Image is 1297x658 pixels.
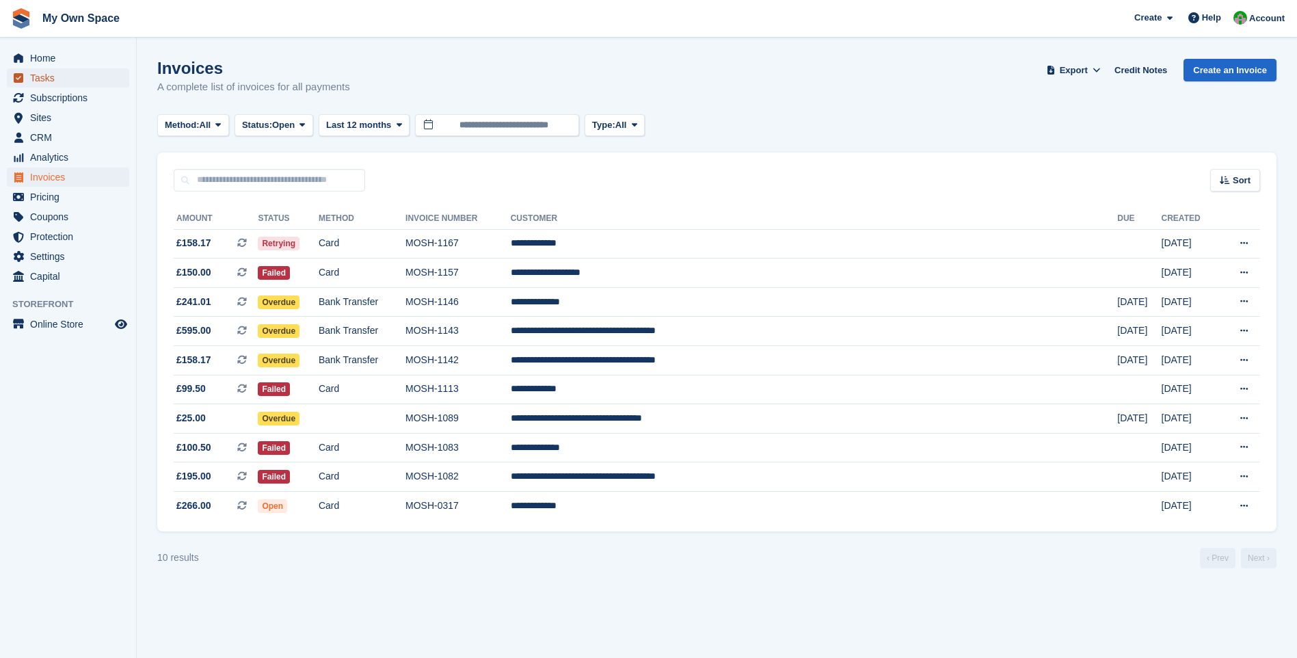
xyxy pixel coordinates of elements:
a: menu [7,227,129,246]
span: Help [1202,11,1221,25]
img: stora-icon-8386f47178a22dfd0bd8f6a31ec36ba5ce8667c1dd55bd0f319d3a0aa187defe.svg [11,8,31,29]
span: Storefront [12,298,136,311]
a: menu [7,207,129,226]
a: menu [7,148,129,167]
p: A complete list of invoices for all payments [157,79,350,95]
span: £266.00 [176,499,211,513]
a: menu [7,128,129,147]
a: menu [7,49,129,68]
td: Card [319,259,405,288]
td: MOSH-1142 [405,346,511,376]
button: Method: All [157,114,229,137]
span: Coupons [30,207,112,226]
td: [DATE] [1117,317,1161,346]
h1: Invoices [157,59,350,77]
td: Card [319,462,405,492]
td: MOSH-1113 [405,375,511,404]
td: MOSH-1089 [405,404,511,434]
span: £241.01 [176,295,211,309]
span: Overdue [258,295,299,309]
span: £100.50 [176,440,211,455]
span: £25.00 [176,411,206,425]
div: 10 results [157,551,199,565]
td: [DATE] [1162,229,1218,259]
button: Status: Open [235,114,313,137]
td: Card [319,375,405,404]
span: CRM [30,128,112,147]
td: [DATE] [1162,287,1218,317]
td: Bank Transfer [319,317,405,346]
span: £158.17 [176,353,211,367]
a: Previous [1200,548,1235,568]
span: Sort [1233,174,1251,187]
td: MOSH-0317 [405,492,511,521]
span: Online Store [30,315,112,334]
a: Next [1241,548,1276,568]
td: MOSH-1167 [405,229,511,259]
span: Overdue [258,354,299,367]
a: menu [7,68,129,88]
td: MOSH-1146 [405,287,511,317]
a: Preview store [113,316,129,332]
th: Method [319,208,405,230]
th: Status [258,208,319,230]
td: Card [319,492,405,521]
span: Create [1134,11,1162,25]
span: Overdue [258,412,299,425]
span: Sites [30,108,112,127]
td: [DATE] [1162,375,1218,404]
td: [DATE] [1117,404,1161,434]
td: [DATE] [1162,404,1218,434]
span: £99.50 [176,382,206,396]
span: Invoices [30,168,112,187]
span: Retrying [258,237,299,250]
span: £195.00 [176,469,211,484]
a: menu [7,108,129,127]
td: MOSH-1082 [405,462,511,492]
button: Export [1043,59,1104,81]
img: Paula Harris [1233,11,1247,25]
td: MOSH-1143 [405,317,511,346]
td: [DATE] [1117,346,1161,376]
th: Amount [174,208,258,230]
span: Export [1060,64,1088,77]
td: Card [319,433,405,462]
span: Tasks [30,68,112,88]
span: £158.17 [176,236,211,250]
span: Pricing [30,187,112,207]
td: Bank Transfer [319,346,405,376]
a: My Own Space [37,7,125,29]
span: Type: [592,118,615,132]
span: Protection [30,227,112,246]
span: Failed [258,441,290,455]
span: Method: [165,118,200,132]
span: Account [1249,12,1285,25]
button: Last 12 months [319,114,410,137]
span: Status: [242,118,272,132]
span: Failed [258,382,290,396]
td: [DATE] [1162,433,1218,462]
span: £150.00 [176,265,211,280]
th: Customer [511,208,1118,230]
span: Capital [30,267,112,286]
th: Invoice Number [405,208,511,230]
a: menu [7,267,129,286]
td: MOSH-1083 [405,433,511,462]
span: Subscriptions [30,88,112,107]
td: [DATE] [1162,259,1218,288]
td: Card [319,229,405,259]
th: Due [1117,208,1161,230]
td: [DATE] [1162,492,1218,521]
span: Settings [30,247,112,266]
a: menu [7,315,129,334]
a: menu [7,88,129,107]
a: menu [7,247,129,266]
nav: Page [1197,548,1279,568]
span: Failed [258,470,290,484]
span: All [615,118,627,132]
a: menu [7,187,129,207]
span: Overdue [258,324,299,338]
a: menu [7,168,129,187]
th: Created [1162,208,1218,230]
a: Credit Notes [1109,59,1173,81]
